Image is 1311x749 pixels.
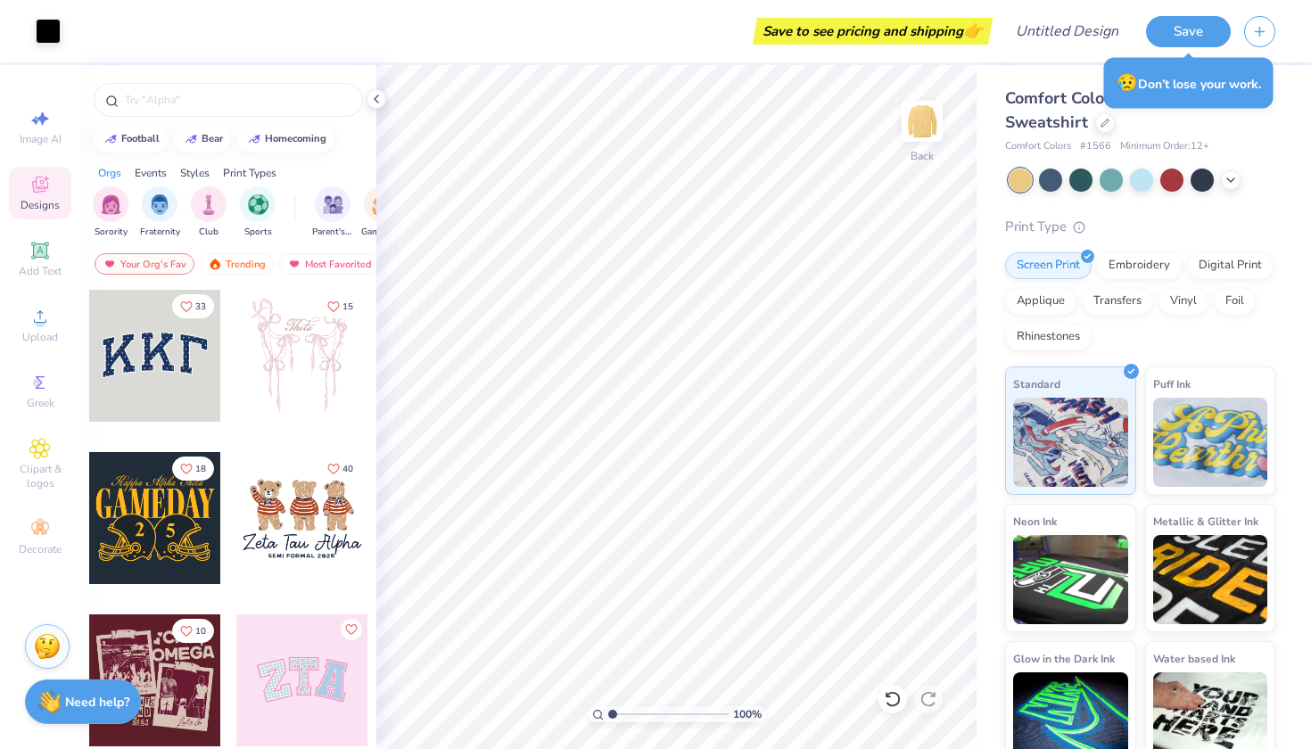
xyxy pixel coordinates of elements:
[140,226,180,239] span: Fraternity
[361,186,402,239] button: filter button
[244,226,272,239] span: Sports
[21,198,60,212] span: Designs
[1153,512,1258,531] span: Metallic & Glitter Ink
[361,186,402,239] div: filter for Game Day
[312,186,353,239] div: filter for Parent's Weekend
[911,148,934,164] div: Back
[342,302,353,311] span: 15
[372,194,392,215] img: Game Day Image
[150,194,169,215] img: Fraternity Image
[103,258,117,270] img: most_fav.gif
[135,165,167,181] div: Events
[1153,398,1268,487] img: Puff Ink
[1013,398,1128,487] img: Standard
[733,706,762,722] span: 100 %
[312,226,353,239] span: Parent's Weekend
[195,465,206,473] span: 18
[1153,535,1268,624] img: Metallic & Glitter Ink
[199,226,218,239] span: Club
[287,258,301,270] img: most_fav.gif
[20,132,62,146] span: Image AI
[279,253,380,275] div: Most Favorited
[1005,324,1092,350] div: Rhinestones
[240,186,276,239] button: filter button
[95,226,128,239] span: Sorority
[208,258,222,270] img: trending.gif
[757,18,988,45] div: Save to see pricing and shipping
[963,20,983,41] span: 👉
[319,294,361,318] button: Like
[1153,649,1235,668] span: Water based Ink
[93,186,128,239] button: filter button
[1002,13,1133,49] input: Untitled Design
[180,165,210,181] div: Styles
[1005,139,1071,154] span: Comfort Colors
[248,194,268,215] img: Sports Image
[1153,374,1191,393] span: Puff Ink
[93,186,128,239] div: filter for Sorority
[191,186,227,239] button: filter button
[1117,71,1138,95] span: 😥
[123,91,351,109] input: Try "Alpha"
[1214,288,1256,315] div: Foil
[172,619,214,643] button: Like
[172,457,214,481] button: Like
[1104,58,1274,109] div: Don’t lose your work.
[1013,535,1128,624] img: Neon Ink
[140,186,180,239] button: filter button
[1080,139,1111,154] span: # 1566
[342,465,353,473] span: 40
[94,126,168,152] button: football
[1005,87,1244,133] span: Comfort Colors Adult Crewneck Sweatshirt
[341,619,362,640] button: Like
[323,194,343,215] img: Parent's Weekend Image
[195,627,206,636] span: 10
[1013,649,1115,668] span: Glow in the Dark Ink
[312,186,353,239] button: filter button
[19,542,62,556] span: Decorate
[265,134,326,144] div: homecoming
[9,462,71,490] span: Clipart & logos
[199,194,218,215] img: Club Image
[172,294,214,318] button: Like
[1013,512,1057,531] span: Neon Ink
[223,165,276,181] div: Print Types
[195,302,206,311] span: 33
[240,186,276,239] div: filter for Sports
[1120,139,1209,154] span: Minimum Order: 12 +
[202,134,223,144] div: bear
[1005,217,1275,237] div: Print Type
[101,194,121,215] img: Sorority Image
[19,264,62,278] span: Add Text
[191,186,227,239] div: filter for Club
[237,126,334,152] button: homecoming
[1187,252,1274,279] div: Digital Print
[1158,288,1208,315] div: Vinyl
[1013,374,1060,393] span: Standard
[1082,288,1153,315] div: Transfers
[140,186,180,239] div: filter for Fraternity
[200,253,274,275] div: Trending
[1005,252,1092,279] div: Screen Print
[1097,252,1182,279] div: Embroidery
[103,134,118,144] img: trend_line.gif
[27,396,54,410] span: Greek
[361,226,402,239] span: Game Day
[247,134,261,144] img: trend_line.gif
[22,330,58,344] span: Upload
[174,126,231,152] button: bear
[319,457,361,481] button: Like
[904,103,940,139] img: Back
[121,134,160,144] div: football
[1146,16,1231,47] button: Save
[184,134,198,144] img: trend_line.gif
[1005,288,1076,315] div: Applique
[95,253,194,275] div: Your Org's Fav
[65,694,129,711] strong: Need help?
[98,165,121,181] div: Orgs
